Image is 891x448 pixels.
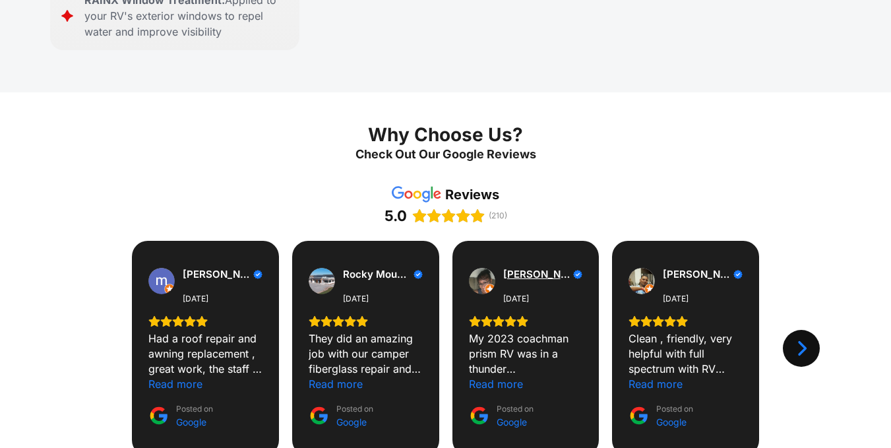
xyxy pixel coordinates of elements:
a: Review by Cisco Somoza [663,269,743,280]
div: My 2023 coachman prism RV was in a thunder [PERSON_NAME]. I went online and saw only one RV shop ... [469,331,583,377]
a: View on Google [309,268,335,294]
div: reviews [445,186,499,203]
div: Rating: 5.0 out of 5 [309,315,423,327]
div: 5.0 [384,207,407,225]
div: [DATE] [183,294,208,304]
div: Read more [629,377,683,392]
span: [PERSON_NAME] [503,269,570,280]
div: Clean , friendly, very helpful with full spectrum with RV Services [629,331,743,377]
a: Posted on Google [629,402,693,429]
img: Livia Gomes [469,268,495,294]
div: Google [656,416,693,429]
div: Read more [309,377,363,392]
div: Verified Customer [253,270,262,279]
div: Verified Customer [733,270,743,279]
div: Posted on [497,402,534,429]
div: Rating: 5.0 out of 5 [148,315,262,327]
a: View on Google [148,268,175,294]
div: They did an amazing job with our camper fiberglass repair and sticker removal. Completely sealed ... [309,331,423,377]
img: Rocky Mountain Extraction Services, LLC [309,268,335,294]
div: Read more [148,377,202,392]
div: Google [497,416,534,429]
a: Review by Livia Gomes [503,269,583,280]
span: [PERSON_NAME] [183,269,250,280]
a: View on Google [469,268,495,294]
div: [DATE] [663,294,689,304]
div: Rating: 5.0 out of 5 [384,207,485,225]
a: Review by mike tavalez [183,269,262,280]
a: Review by Rocky Mountain Extraction Services, LLC [343,269,423,280]
a: Posted on Google [148,402,213,429]
span: (210) [489,211,507,220]
div: Verified Customer [573,270,582,279]
div: Verified Customer [414,270,423,279]
div: Read more [469,377,523,392]
a: View on Google [629,268,655,294]
div: Posted on [336,402,373,429]
a: Posted on Google [469,402,534,429]
a: Posted on Google [309,402,373,429]
div: Google [176,416,213,429]
div: Next [783,330,820,367]
span: Rocky Mountain Extraction Services, LLC [343,269,410,280]
div: Posted on [656,402,693,429]
div: Posted on [176,402,213,429]
img: mike tavalez [148,268,175,294]
img: Cisco Somoza [629,268,655,294]
div: Previous [71,330,108,367]
div: Rating: 5.0 out of 5 [469,315,583,327]
div: [DATE] [343,294,369,304]
span: [PERSON_NAME] [663,269,730,280]
div: Rating: 5.0 out of 5 [629,315,743,327]
div: Had a roof repair and awning replacement , great work, the staff is awesome and repairs were comp... [148,331,262,377]
div: [DATE] [503,294,529,304]
div: Google [336,416,373,429]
